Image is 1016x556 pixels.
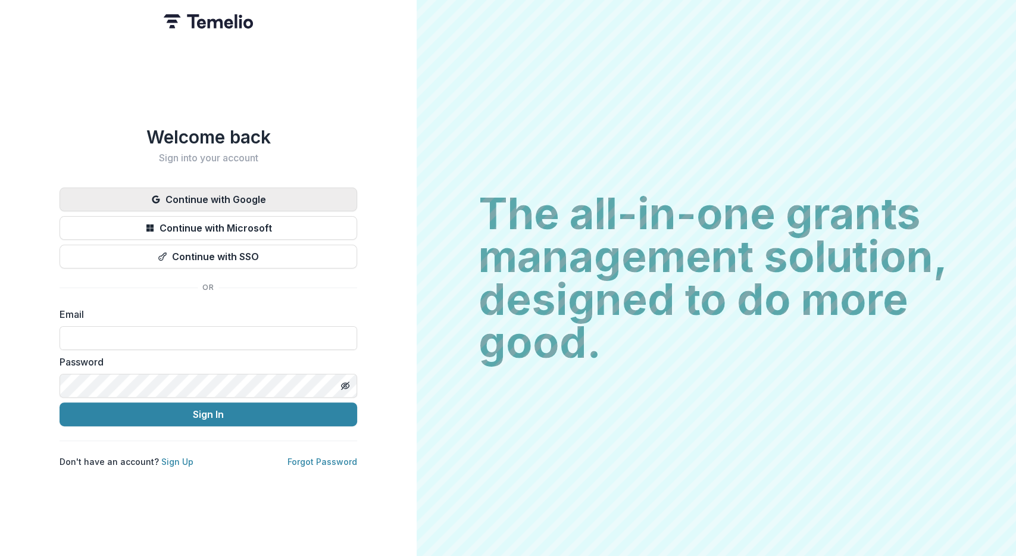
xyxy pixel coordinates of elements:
[60,402,357,426] button: Sign In
[60,355,350,369] label: Password
[60,126,357,148] h1: Welcome back
[161,457,193,467] a: Sign Up
[164,14,253,29] img: Temelio
[60,245,357,268] button: Continue with SSO
[60,152,357,164] h2: Sign into your account
[60,216,357,240] button: Continue with Microsoft
[60,307,350,321] label: Email
[336,376,355,395] button: Toggle password visibility
[287,457,357,467] a: Forgot Password
[60,455,193,468] p: Don't have an account?
[60,188,357,211] button: Continue with Google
